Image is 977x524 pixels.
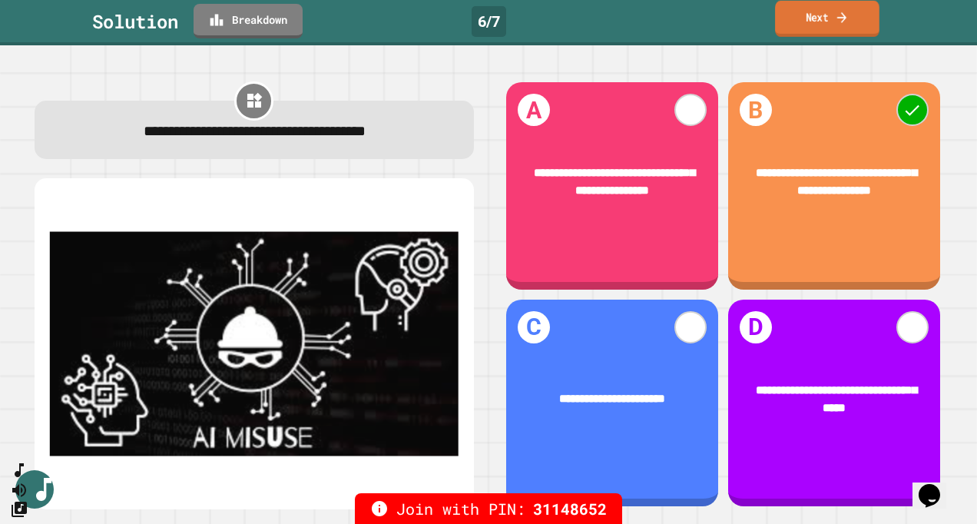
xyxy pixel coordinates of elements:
[92,8,178,35] div: Solution
[472,6,506,37] div: 6 / 7
[10,499,28,519] button: Change Music
[194,4,303,38] a: Breakdown
[775,1,879,37] a: Next
[740,311,772,343] h1: D
[50,197,459,490] img: quiz-media%2Fa6Gd5bvQpUIzTglb8Ali
[518,94,550,126] h1: A
[912,463,962,509] iframe: chat widget
[518,311,550,343] h1: C
[740,94,772,126] h1: B
[355,493,622,524] div: Join with PIN:
[533,497,607,520] span: 31148652
[10,461,28,480] button: SpeedDial basic example
[10,480,28,499] button: Mute music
